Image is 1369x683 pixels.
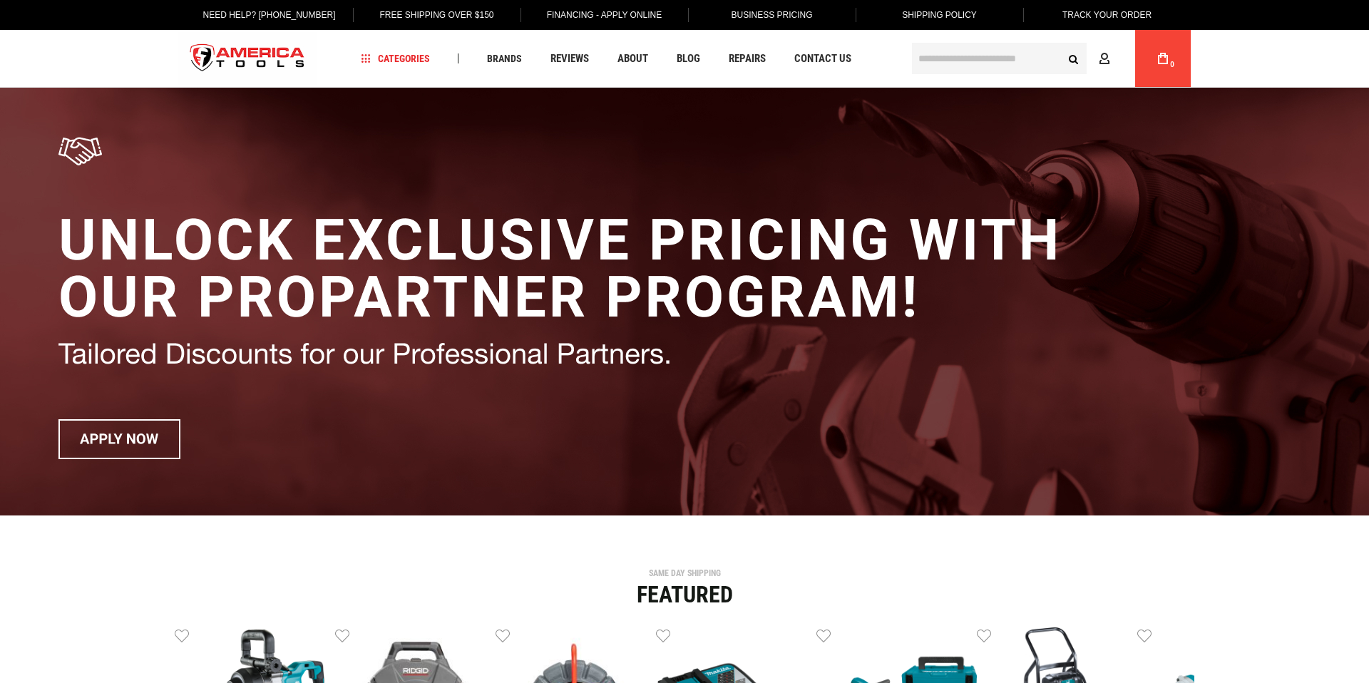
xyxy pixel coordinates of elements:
[722,49,772,68] a: Repairs
[355,49,436,68] a: Categories
[902,10,977,20] span: Shipping Policy
[178,32,317,86] img: America Tools
[794,53,851,64] span: Contact Us
[670,49,707,68] a: Blog
[175,569,1194,577] div: SAME DAY SHIPPING
[677,53,700,64] span: Blog
[481,49,528,68] a: Brands
[544,49,595,68] a: Reviews
[1149,30,1176,87] a: 0
[788,49,858,68] a: Contact Us
[362,53,430,63] span: Categories
[611,49,655,68] a: About
[487,53,522,63] span: Brands
[617,53,648,64] span: About
[550,53,589,64] span: Reviews
[729,53,766,64] span: Repairs
[178,32,317,86] a: store logo
[1170,61,1174,68] span: 0
[175,583,1194,606] div: Featured
[1060,45,1087,72] button: Search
